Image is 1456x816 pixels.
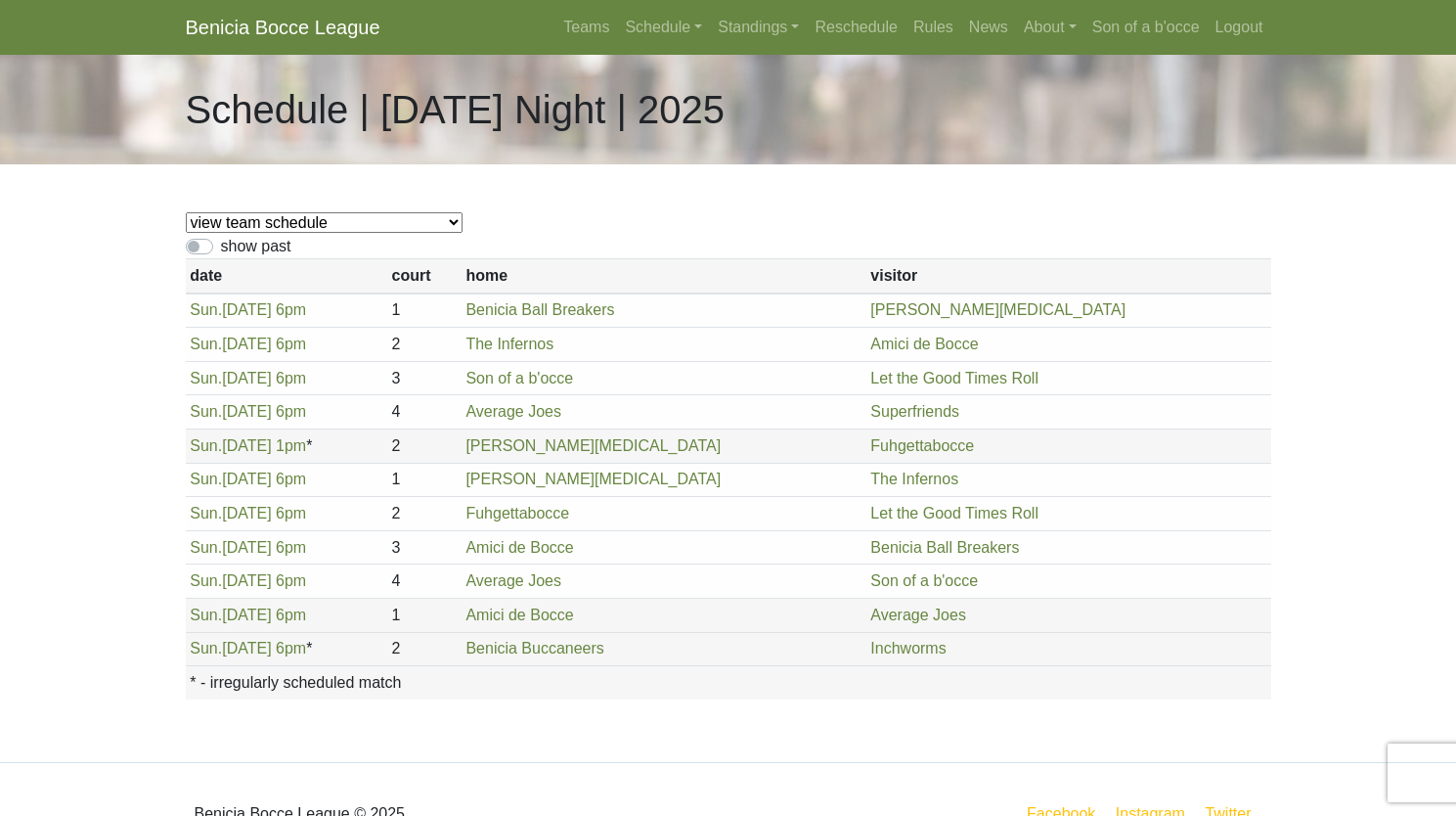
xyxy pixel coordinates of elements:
a: The Infernos [465,336,553,352]
a: News [961,8,1016,47]
a: Average Joes [465,403,561,420]
a: Sun.[DATE] 6pm [190,572,306,589]
span: Sun. [190,505,222,521]
span: Sun. [190,336,222,352]
td: 2 [387,497,462,531]
td: 2 [387,632,462,666]
a: Sun.[DATE] 6pm [190,539,306,556]
th: visitor [866,259,1271,294]
td: 4 [387,565,462,599]
span: Sun. [190,539,222,556]
a: Let the Good Times Roll [870,505,1038,521]
a: Son of a b'occe [1084,8,1208,47]
td: 1 [387,294,462,328]
a: Sun.[DATE] 6pm [190,403,306,420]
a: Fuhgettabocce [870,437,974,454]
span: Sun. [190,471,222,487]
a: Son of a b'occe [465,370,573,386]
a: Schedule [617,8,710,47]
a: Son of a b'occe [870,572,978,589]
td: 1 [387,598,462,632]
a: Benicia Ball Breakers [465,301,614,318]
a: The Infernos [870,471,958,487]
span: Sun. [190,370,222,386]
span: Sun. [190,437,222,454]
a: Benicia Bocce League [186,8,380,47]
a: Logout [1208,8,1271,47]
a: Standings [710,8,807,47]
td: 2 [387,429,462,463]
a: [PERSON_NAME][MEDICAL_DATA] [465,437,721,454]
a: Sun.[DATE] 6pm [190,370,306,386]
span: Sun. [190,607,222,623]
a: Fuhgettabocce [465,505,569,521]
span: Sun. [190,640,222,657]
label: show past [221,235,291,258]
a: [PERSON_NAME][MEDICAL_DATA] [870,301,1125,318]
th: court [387,259,462,294]
a: Benicia Buccaneers [465,640,603,657]
a: Teams [555,8,617,47]
td: 3 [387,361,462,395]
td: 1 [387,463,462,497]
span: Sun. [190,301,222,318]
a: Sun.[DATE] 6pm [190,640,306,657]
a: [PERSON_NAME][MEDICAL_DATA] [465,471,721,487]
a: Amici de Bocce [465,607,573,623]
a: Inchworms [870,640,946,657]
td: 4 [387,395,462,430]
a: Sun.[DATE] 6pm [190,336,306,352]
a: Amici de Bocce [465,539,573,556]
th: * - irregularly scheduled match [186,666,1271,700]
a: Sun.[DATE] 6pm [190,471,306,487]
td: 2 [387,328,462,362]
a: Reschedule [807,8,905,47]
a: Average Joes [465,572,561,589]
a: Superfriends [870,403,959,420]
a: Average Joes [870,607,966,623]
a: Let the Good Times Roll [870,370,1038,386]
a: Benicia Ball Breakers [870,539,1019,556]
a: Sun.[DATE] 6pm [190,607,306,623]
a: Amici de Bocce [870,336,978,352]
span: Sun. [190,403,222,420]
a: Rules [905,8,961,47]
a: Sun.[DATE] 6pm [190,301,306,318]
span: Sun. [190,572,222,589]
a: Sun.[DATE] 1pm [190,437,306,454]
a: Sun.[DATE] 6pm [190,505,306,521]
th: date [186,259,387,294]
th: home [462,259,866,294]
td: 3 [387,530,462,565]
a: About [1016,8,1084,47]
h1: Schedule | [DATE] Night | 2025 [186,86,725,133]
